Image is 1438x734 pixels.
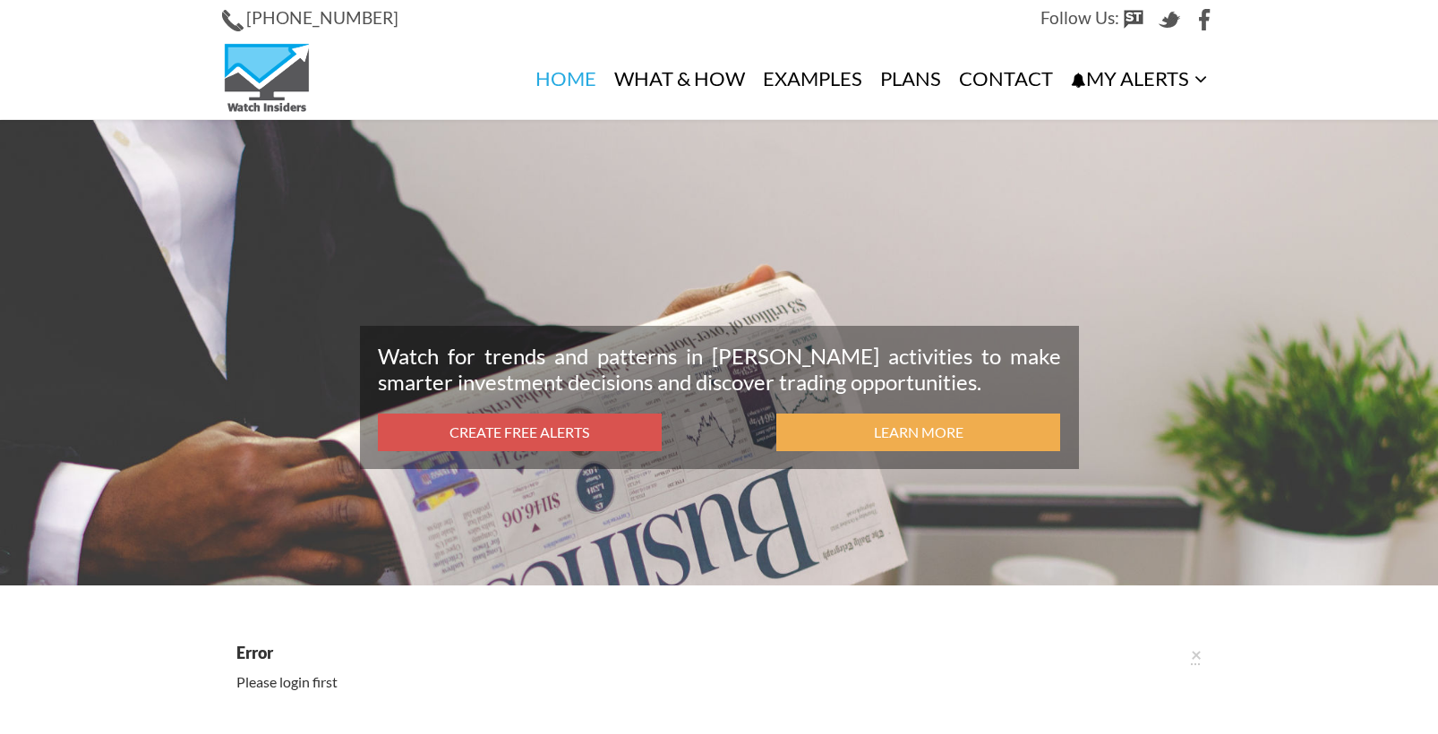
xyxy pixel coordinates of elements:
img: Twitter [1159,9,1180,30]
a: My Alerts [1062,38,1216,120]
a: × [1191,644,1202,663]
img: StockTwits [1123,9,1144,30]
a: What & How [605,38,754,119]
p: Please login first [236,671,1202,693]
a: Home [526,38,605,119]
a: Contact [950,38,1062,119]
span: Follow Us: [1040,7,1119,28]
a: Plans [871,38,950,119]
p: Watch for trends and patterns in [PERSON_NAME] activities to make smarter investment decisions an... [378,344,1061,396]
a: Examples [754,38,871,119]
a: Learn More [776,414,1061,452]
img: Phone [222,10,244,31]
a: Create Free Alerts [378,414,663,452]
img: Facebook [1194,9,1216,30]
span: [PHONE_NUMBER] [246,7,398,28]
h4: Error [236,644,1202,662]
